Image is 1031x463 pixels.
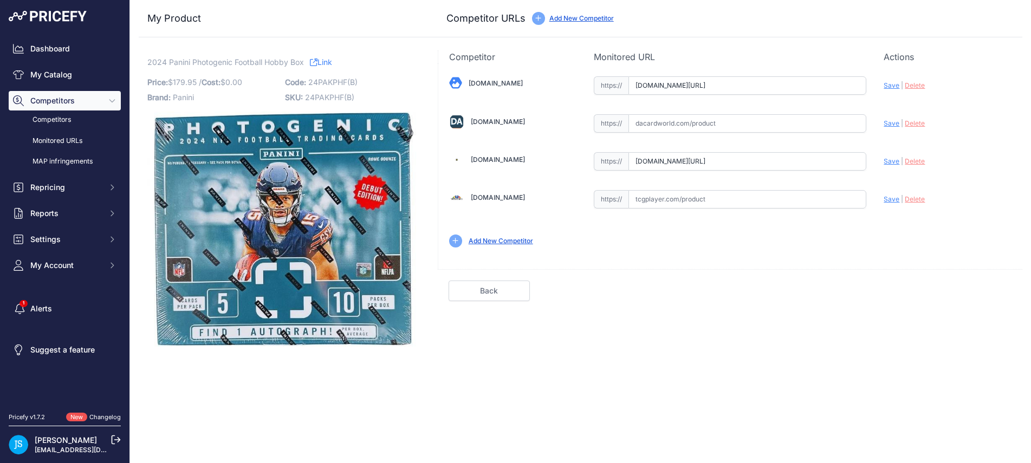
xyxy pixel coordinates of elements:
span: Price: [147,77,168,87]
a: [EMAIL_ADDRESS][DOMAIN_NAME] [35,446,148,454]
span: Competitors [30,95,101,106]
nav: Sidebar [9,39,121,400]
a: Add New Competitor [469,237,533,245]
a: [DOMAIN_NAME] [471,118,525,126]
span: Brand: [147,93,171,102]
span: 24PAKPHF(B) [305,93,354,102]
a: [DOMAIN_NAME] [471,193,525,201]
a: Alerts [9,299,121,318]
span: | [901,119,903,127]
img: Pricefy Logo [9,11,87,22]
span: | [901,157,903,165]
h3: My Product [147,11,416,26]
span: 2024 Panini Photogenic Football Hobby Box [147,55,304,69]
span: Settings [30,234,101,245]
a: Changelog [89,413,121,421]
a: My Catalog [9,65,121,84]
button: Repricing [9,178,121,197]
span: | [901,81,903,89]
span: Save [884,195,899,203]
a: Dashboard [9,39,121,58]
span: Delete [905,119,925,127]
span: Save [884,119,899,127]
input: dacardworld.com/product [628,114,866,133]
button: Competitors [9,91,121,110]
span: | [901,195,903,203]
span: 179.95 [173,77,197,87]
p: Monitored URL [594,50,866,63]
a: Back [449,281,530,301]
span: Delete [905,157,925,165]
span: Delete [905,81,925,89]
span: 0.00 [225,77,242,87]
span: / $ [199,77,242,87]
span: My Account [30,260,101,271]
div: Pricefy v1.7.2 [9,413,45,422]
a: Link [310,55,332,69]
p: $ [147,75,278,90]
button: My Account [9,256,121,275]
span: Cost: [202,77,221,87]
span: Save [884,81,899,89]
input: blowoutcards.com/product [628,76,866,95]
span: Code: [285,77,306,87]
a: Competitors [9,110,121,129]
a: [DOMAIN_NAME] [469,79,523,87]
a: [DOMAIN_NAME] [471,155,525,164]
a: Add New Competitor [549,14,614,22]
p: Competitor [449,50,577,63]
p: Actions [884,50,1011,63]
span: Reports [30,208,101,219]
h3: Competitor URLs [446,11,526,26]
input: steelcitycollectibles.com/product [628,152,866,171]
span: https:// [594,76,628,95]
a: Monitored URLs [9,132,121,151]
span: New [66,413,87,422]
a: MAP infringements [9,152,121,171]
span: Panini [173,93,194,102]
button: Reports [9,204,121,223]
span: Repricing [30,182,101,193]
button: Settings [9,230,121,249]
input: tcgplayer.com/product [628,190,866,208]
span: 24PAKPHF(B) [308,77,358,87]
span: https:// [594,190,628,208]
span: Delete [905,195,925,203]
span: https:// [594,114,628,133]
a: Suggest a feature [9,340,121,360]
a: [PERSON_NAME] [35,435,97,445]
span: SKU: [285,93,303,102]
span: Save [884,157,899,165]
span: https:// [594,152,628,171]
